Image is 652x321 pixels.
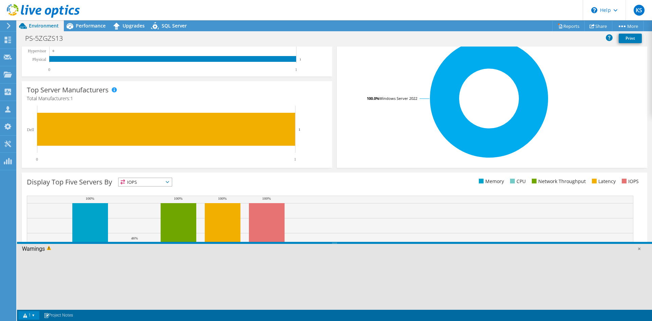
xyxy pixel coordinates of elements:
li: IOPS [620,178,639,185]
li: CPU [508,178,526,185]
text: 0 [53,49,54,53]
text: Hypervisor [28,49,46,53]
li: Latency [590,178,616,185]
text: 100% [86,196,94,200]
span: Performance [76,22,106,29]
span: Environment [29,22,59,29]
h4: Total Manufacturers: [27,95,327,102]
li: Memory [477,178,504,185]
tspan: 100.0% [367,96,379,101]
text: 100% [174,196,183,200]
span: Upgrades [123,22,145,29]
h1: PS-5ZGZS13 [22,35,73,42]
a: Share [584,21,612,31]
svg: \n [591,7,597,13]
span: KS [634,5,645,16]
text: 0 [36,157,38,162]
text: 1 [295,67,297,72]
text: 0 [48,67,50,72]
text: 100% [262,196,271,200]
h3: Top Server Manufacturers [27,86,109,94]
span: 1 [70,95,73,102]
span: IOPS [119,178,172,186]
a: Print [619,34,642,43]
a: Project Notes [39,311,78,320]
tspan: Windows Server 2022 [379,96,417,101]
a: Reports [552,21,585,31]
text: 1 [298,127,301,131]
text: 1 [300,58,301,61]
text: 100% [218,196,227,200]
div: Warnings [17,244,652,254]
a: More [612,21,644,31]
text: 46% [131,236,138,240]
a: 1 [18,311,39,320]
text: 1 [294,157,296,162]
span: SQL Server [162,22,187,29]
li: Network Throughput [530,178,586,185]
text: Dell [27,127,34,132]
text: Physical [32,57,46,62]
